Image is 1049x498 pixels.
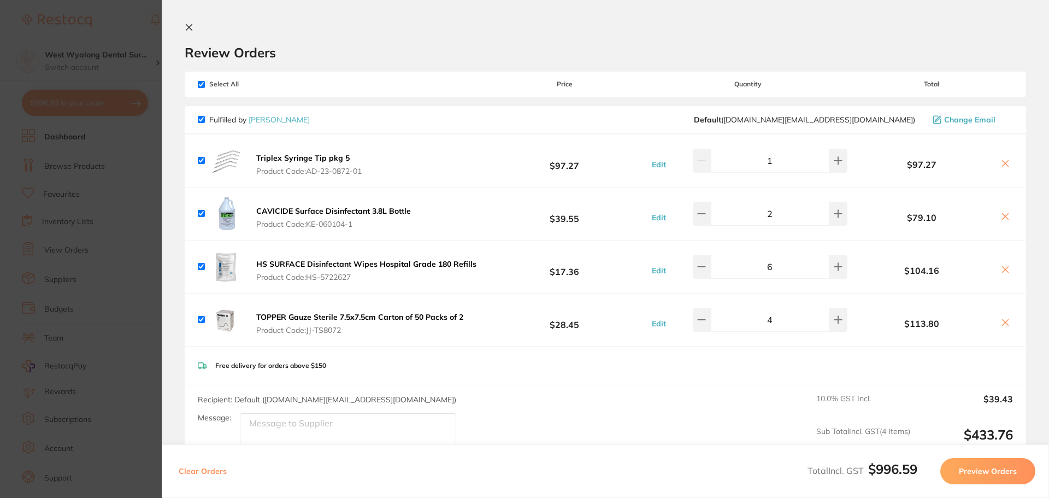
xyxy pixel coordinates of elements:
[209,143,244,178] img: d2R1MHY2OQ
[850,80,1013,88] span: Total
[175,458,230,484] button: Clear Orders
[646,80,850,88] span: Quantity
[808,465,917,476] span: Total Incl. GST
[483,80,646,88] span: Price
[694,115,915,124] span: customer.care@henryschein.com.au
[198,413,231,423] label: Message:
[256,153,350,163] b: Triplex Syringe Tip pkg 5
[209,196,244,231] img: bHh4dGg4MA
[919,394,1013,418] output: $39.43
[253,312,467,335] button: TOPPER Gauze Sterile 7.5x7.5cm Carton of 50 Packs of 2 Product Code:JJ-TS8072
[850,266,993,276] b: $104.16
[198,80,307,88] span: Select All
[209,115,310,124] p: Fulfilled by
[256,220,411,229] span: Product Code: KE-060104-1
[816,394,910,418] span: 10.0 % GST Incl.
[694,115,721,125] b: Default
[215,362,326,370] p: Free delivery for orders above $150
[919,427,1013,457] output: $433.76
[649,213,669,222] button: Edit
[850,160,993,169] b: $97.27
[209,302,244,337] img: cmNwaG5vZA
[249,115,310,125] a: [PERSON_NAME]
[649,160,669,169] button: Edit
[253,153,365,176] button: Triplex Syringe Tip pkg 5 Product Code:AD-23-0872-01
[483,203,646,224] b: $39.55
[256,326,463,335] span: Product Code: JJ-TS8072
[483,150,646,171] b: $97.27
[850,213,993,222] b: $79.10
[256,259,476,269] b: HS SURFACE Disinfectant Wipes Hospital Grade 180 Refills
[253,259,480,282] button: HS SURFACE Disinfectant Wipes Hospital Grade 180 Refills Product Code:HS-5722627
[209,249,244,284] img: MGZ1enRiMQ
[940,458,1035,484] button: Preview Orders
[256,167,362,175] span: Product Code: AD-23-0872-01
[256,206,411,216] b: CAVICIDE Surface Disinfectant 3.8L Bottle
[185,44,1026,61] h2: Review Orders
[198,395,456,405] span: Recipient: Default ( [DOMAIN_NAME][EMAIL_ADDRESS][DOMAIN_NAME] )
[850,319,993,329] b: $113.80
[868,461,917,477] b: $996.59
[929,115,1013,125] button: Change Email
[483,309,646,330] b: $28.45
[649,266,669,276] button: Edit
[483,256,646,277] b: $17.36
[649,319,669,329] button: Edit
[256,273,476,282] span: Product Code: HS-5722627
[816,427,910,457] span: Sub Total Incl. GST ( 4 Items)
[253,206,414,229] button: CAVICIDE Surface Disinfectant 3.8L Bottle Product Code:KE-060104-1
[256,312,463,322] b: TOPPER Gauze Sterile 7.5x7.5cm Carton of 50 Packs of 2
[944,115,995,124] span: Change Email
